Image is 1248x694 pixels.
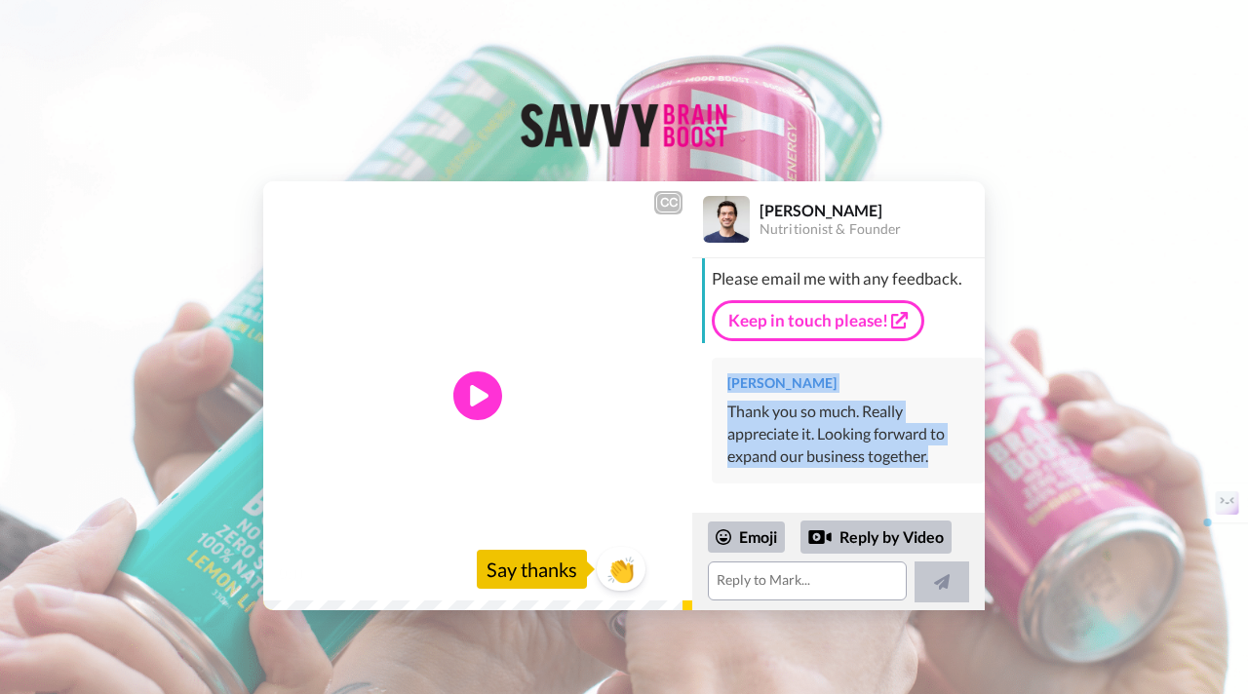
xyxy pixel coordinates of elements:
span: 0:26 [326,561,360,585]
button: 👏 [597,547,645,591]
div: [PERSON_NAME] [727,373,969,393]
div: Thank you so much. Really appreciate it. Looking forward to expand our business together. [727,401,969,468]
div: [PERSON_NAME] [760,201,984,219]
div: CC [656,193,681,212]
span: 👏 [597,554,645,585]
div: Reply by Video [808,525,832,549]
div: Nutritionist & Founder [760,221,984,238]
img: Full screen [655,563,675,583]
img: Profile Image [703,196,750,243]
img: logo [517,98,731,152]
span: 0:11 [277,561,311,585]
a: Keep in touch please! [712,300,924,341]
div: Emoji [708,521,785,553]
span: / [315,561,322,585]
div: Say thanks [477,550,587,589]
div: Reply by Video [800,520,952,554]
